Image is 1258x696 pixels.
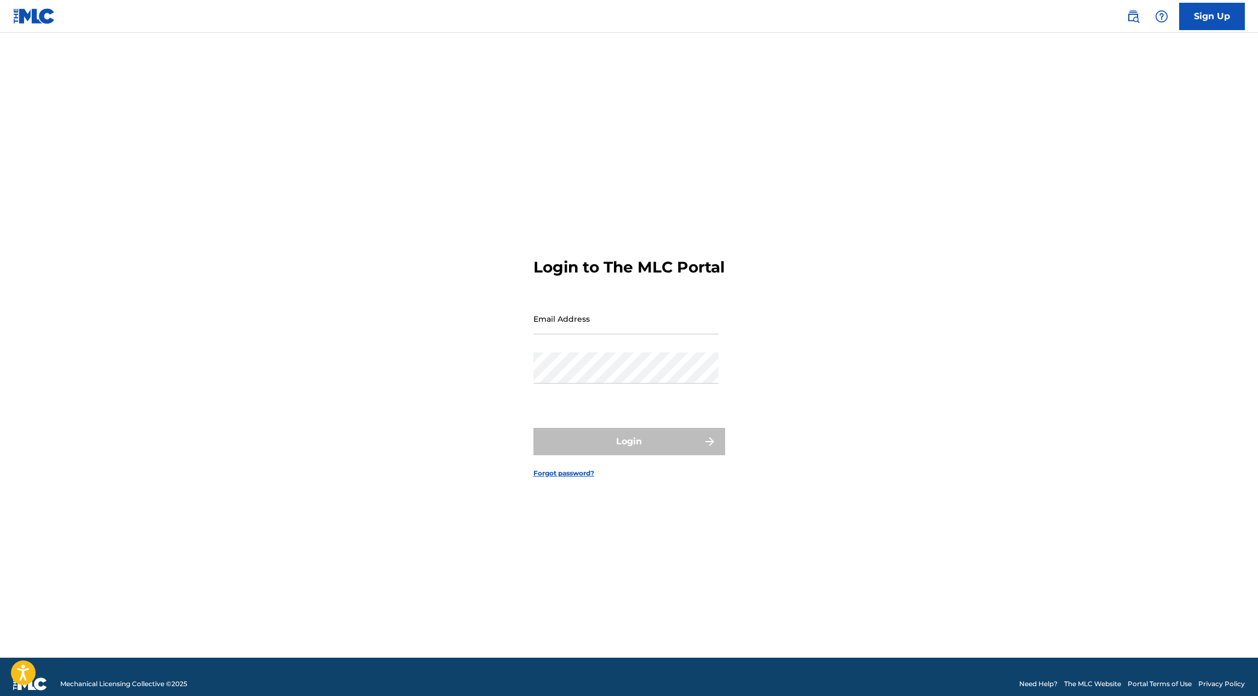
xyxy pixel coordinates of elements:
[1064,679,1121,689] a: The MLC Website
[1019,679,1058,689] a: Need Help?
[60,679,187,689] span: Mechanical Licensing Collective © 2025
[1122,5,1144,27] a: Public Search
[1155,10,1168,23] img: help
[1151,5,1173,27] div: Help
[1128,679,1192,689] a: Portal Terms of Use
[13,677,47,691] img: logo
[1198,679,1245,689] a: Privacy Policy
[1127,10,1140,23] img: search
[13,8,55,24] img: MLC Logo
[533,468,594,478] a: Forgot password?
[1179,3,1245,30] a: Sign Up
[533,258,725,277] h3: Login to The MLC Portal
